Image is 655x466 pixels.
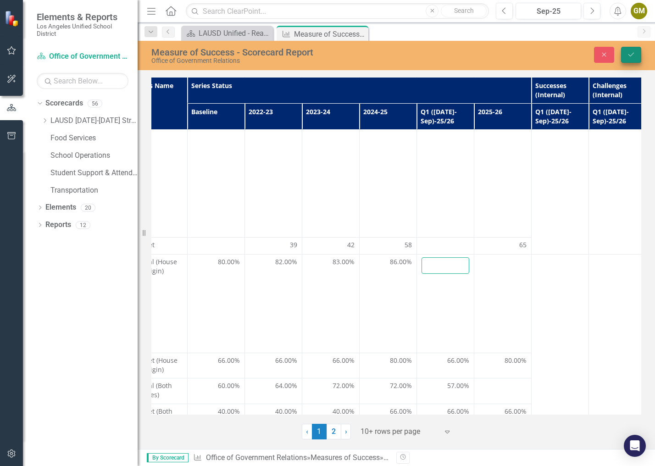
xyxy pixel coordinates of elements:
[147,453,189,462] span: By Scorecard
[45,220,71,230] a: Reports
[311,453,380,462] a: Measures of Success
[45,98,83,109] a: Scorecards
[37,73,128,89] input: Search Below...
[275,257,297,266] span: 82.00%
[206,453,307,462] a: Office of Government Relations
[390,356,412,365] span: 80.00%
[327,424,341,439] a: 2
[218,356,240,365] span: 66.00%
[312,424,327,439] span: 1
[37,51,128,62] a: Office of Government Relations
[333,257,355,266] span: 83.00%
[275,407,297,416] span: 40.00%
[290,240,297,250] span: 39
[88,100,102,107] div: 56
[333,407,355,416] span: 40.00%
[447,356,469,365] span: 66.00%
[447,407,469,416] span: 66.00%
[37,22,128,38] small: Los Angeles Unified School District
[135,356,183,374] span: Target (House of Origin)
[447,381,469,390] span: 57.00%
[218,381,240,390] span: 60.00%
[50,150,138,161] a: School Operations
[275,381,297,390] span: 64.00%
[50,116,138,126] a: LAUSD [DATE]-[DATE] Strategic Plan
[454,7,474,14] span: Search
[390,407,412,416] span: 66.00%
[218,407,240,416] span: 40.00%
[50,133,138,144] a: Food Services
[183,28,271,39] a: LAUSD Unified - Ready for the World
[135,407,183,425] span: Target (Both Houses)
[186,3,489,19] input: Search ClearPoint...
[135,381,183,399] span: Actual (Both Houses)
[306,427,308,436] span: ‹
[624,435,646,457] div: Open Intercom Messenger
[218,257,240,266] span: 80.00%
[519,240,527,250] span: 65
[76,221,90,229] div: 12
[50,185,138,196] a: Transportation
[405,240,412,250] span: 58
[45,202,76,213] a: Elements
[390,257,412,266] span: 86.00%
[345,427,347,436] span: ›
[135,240,183,250] span: Target
[37,11,128,22] span: Elements & Reports
[347,240,355,250] span: 42
[631,3,647,19] button: GM
[333,381,355,390] span: 72.00%
[505,407,527,416] span: 66.00%
[294,28,366,40] div: Measure of Success - Scorecard Report
[199,28,271,39] div: LAUSD Unified - Ready for the World
[333,356,355,365] span: 66.00%
[441,5,487,17] button: Search
[193,453,389,463] div: » »
[5,11,21,27] img: ClearPoint Strategy
[81,204,95,211] div: 20
[135,257,183,276] span: Actual (House of Origin)
[519,6,578,17] div: Sep-25
[275,356,297,365] span: 66.00%
[390,381,412,390] span: 72.00%
[50,168,138,178] a: Student Support & Attendance Services
[516,3,581,19] button: Sep-25
[151,57,421,64] div: Office of Government Relations
[151,47,421,57] div: Measure of Success - Scorecard Report
[505,356,527,365] span: 80.00%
